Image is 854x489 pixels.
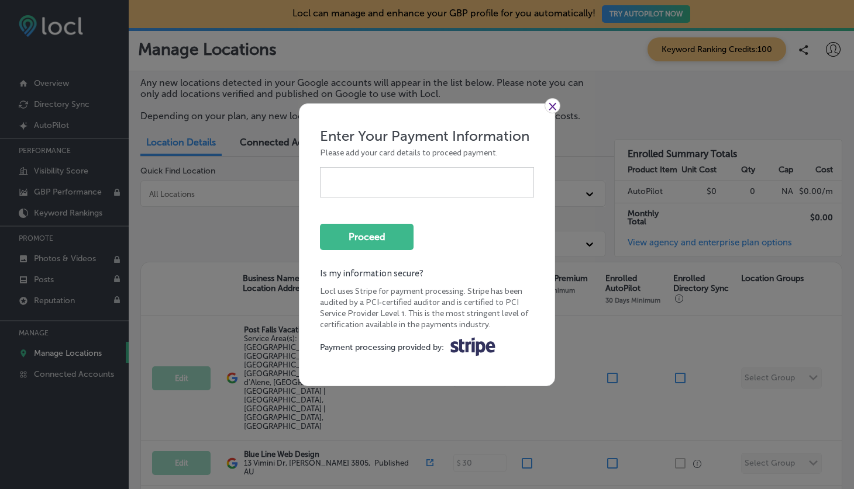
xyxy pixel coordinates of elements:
[320,342,444,352] label: Payment processing provided by:
[320,127,534,144] h1: Enter Your Payment Information
[320,147,534,158] div: Please add your card details to proceed payment.
[320,268,534,280] label: Is my information secure?
[320,286,534,330] label: Locl uses Stripe for payment processing. Stripe has been audited by a PCI-certified auditor and i...
[320,224,414,250] button: Proceed
[545,98,560,113] a: ×
[329,176,525,186] iframe: Secure card payment input frame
